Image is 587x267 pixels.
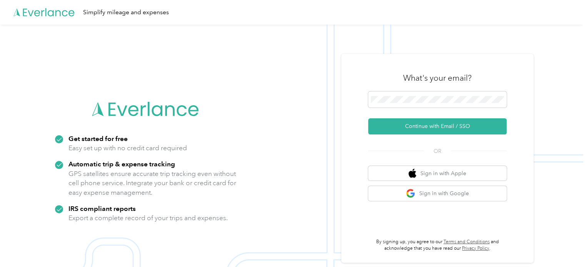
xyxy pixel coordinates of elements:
[68,134,128,143] strong: Get started for free
[462,245,489,251] a: Privacy Policy
[406,189,415,198] img: google logo
[368,186,507,201] button: google logoSign in with Google
[68,213,228,223] p: Export a complete record of your trips and expenses.
[68,204,136,212] strong: IRS compliant reports
[368,118,507,134] button: Continue with Email / SSO
[68,143,187,153] p: Easy set up with no credit card required
[424,147,451,155] span: OR
[403,73,472,83] h3: What's your email?
[368,166,507,181] button: apple logoSign in with Apple
[68,169,237,197] p: GPS satellites ensure accurate trip tracking even without cell phone service. Integrate your bank...
[68,160,175,168] strong: Automatic trip & expense tracking
[444,239,490,245] a: Terms and Conditions
[83,8,169,17] div: Simplify mileage and expenses
[368,239,507,252] p: By signing up, you agree to our and acknowledge that you have read our .
[409,169,416,178] img: apple logo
